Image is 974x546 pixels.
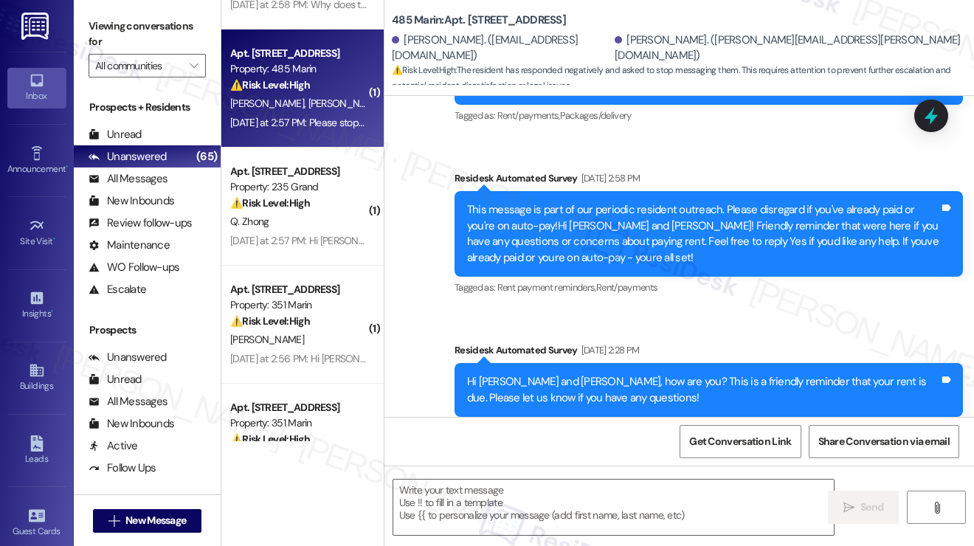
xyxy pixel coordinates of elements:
img: ResiDesk Logo [21,13,52,40]
div: All Messages [89,394,167,409]
div: [DATE] 2:58 PM [578,170,640,186]
span: Packages/delivery [560,109,632,122]
div: [PERSON_NAME]. ([PERSON_NAME][EMAIL_ADDRESS][PERSON_NAME][DOMAIN_NAME]) [615,32,963,64]
div: Tagged as: [455,277,963,298]
div: Unread [89,127,142,142]
div: Follow Ups [89,460,156,476]
div: (65) [193,145,221,168]
strong: ⚠️ Risk Level: High [230,314,310,328]
div: Unread [89,372,142,387]
div: Prospects [74,322,221,338]
div: WO Follow-ups [89,260,179,275]
a: Guest Cards [7,503,66,543]
a: Insights • [7,286,66,325]
div: [DATE] 2:28 PM [578,342,640,358]
div: Property: 485 Marin [230,61,367,77]
span: [PERSON_NAME] [230,333,304,346]
span: Q. Zhong [230,215,269,228]
span: Rent payment reminders , [497,281,596,294]
span: Share Conversation via email [818,434,950,449]
span: New Message [125,513,186,528]
div: Active [89,438,138,454]
span: Rent/payments [596,281,658,294]
a: Leads [7,431,66,471]
button: Share Conversation via email [809,425,959,458]
div: Unanswered [89,149,167,165]
span: • [51,306,53,317]
div: Property: 351 Marin [230,297,367,313]
div: [DATE] at 2:56 PM: Hi [PERSON_NAME]. The rent has been paid. I am confused about 100 amount still... [230,352,852,365]
span: [PERSON_NAME] [230,97,308,110]
div: All Messages [89,171,167,187]
input: All communities [95,54,182,77]
span: Get Conversation Link [689,434,791,449]
strong: ⚠️ Risk Level: High [230,78,310,91]
div: Hi [PERSON_NAME] and [PERSON_NAME], how are you? This is a friendly reminder that your rent is du... [467,374,939,406]
div: Property: 235 Grand [230,179,367,195]
button: Get Conversation Link [680,425,801,458]
div: Apt. [STREET_ADDRESS] [230,282,367,297]
div: Escalate [89,282,146,297]
div: Tagged as: [455,105,963,126]
div: Apt. [STREET_ADDRESS] [230,400,367,415]
div: New Inbounds [89,416,174,432]
div: Unanswered [89,350,167,365]
span: [PERSON_NAME] [308,97,382,110]
label: Viewing conversations for [89,15,206,54]
a: Site Visit • [7,213,66,253]
strong: ⚠️ Risk Level: High [230,196,310,210]
button: New Message [93,509,202,533]
strong: ⚠️ Risk Level: High [392,64,455,76]
i:  [108,515,120,527]
span: Rent/payments , [497,109,560,122]
div: Residesk Automated Survey [455,342,963,363]
button: Send [828,491,899,524]
div: Apt. [STREET_ADDRESS] [230,164,367,179]
span: : The resident has responded negatively and asked to stop messaging them. This requires attention... [392,63,974,94]
div: Residesk Automated Survey [455,170,963,191]
a: Buildings [7,358,66,398]
i:  [190,60,198,72]
span: Send [860,500,883,515]
strong: ⚠️ Risk Level: High [230,432,310,446]
div: [DATE] at 2:57 PM: Hi [PERSON_NAME], I already sent my cashier payment to the post office last we... [230,234,804,247]
div: Apt. [STREET_ADDRESS] [230,46,367,61]
i:  [931,502,942,514]
div: [PERSON_NAME]. ([EMAIL_ADDRESS][DOMAIN_NAME]) [392,32,611,64]
a: Inbox [7,68,66,108]
b: 485 Marin: Apt. [STREET_ADDRESS] [392,13,566,28]
span: • [66,162,68,172]
div: New Inbounds [89,193,174,209]
i:  [843,502,854,514]
div: Property: 351 Marin [230,415,367,431]
div: Maintenance [89,238,170,253]
span: • [53,234,55,244]
div: [DATE] at 2:57 PM: Please stop messaging us! [230,116,422,129]
div: Review follow-ups [89,215,192,231]
div: This message is part of our periodic resident outreach. Please disregard if you've already paid o... [467,202,939,266]
div: Prospects + Residents [74,100,221,115]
